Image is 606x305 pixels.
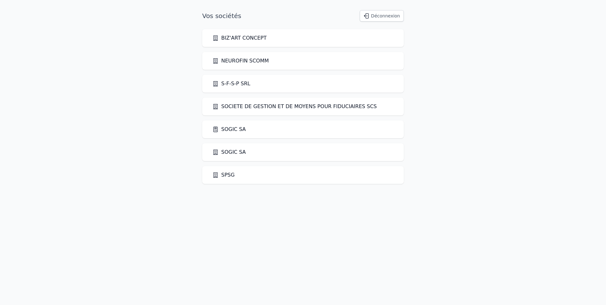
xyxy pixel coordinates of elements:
[212,80,250,88] a: S-F-S-P SRL
[212,126,246,133] a: SOGIC SA
[212,34,267,42] a: BIZ'ART CONCEPT
[212,57,269,65] a: NEUROFIN SCOMM
[360,10,404,22] button: Déconnexion
[212,148,246,156] a: SOGIC SA
[202,11,241,20] h1: Vos sociétés
[212,103,377,110] a: SOCIETE DE GESTION ET DE MOYENS POUR FIDUCIAIRES SCS
[212,171,235,179] a: SPSG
